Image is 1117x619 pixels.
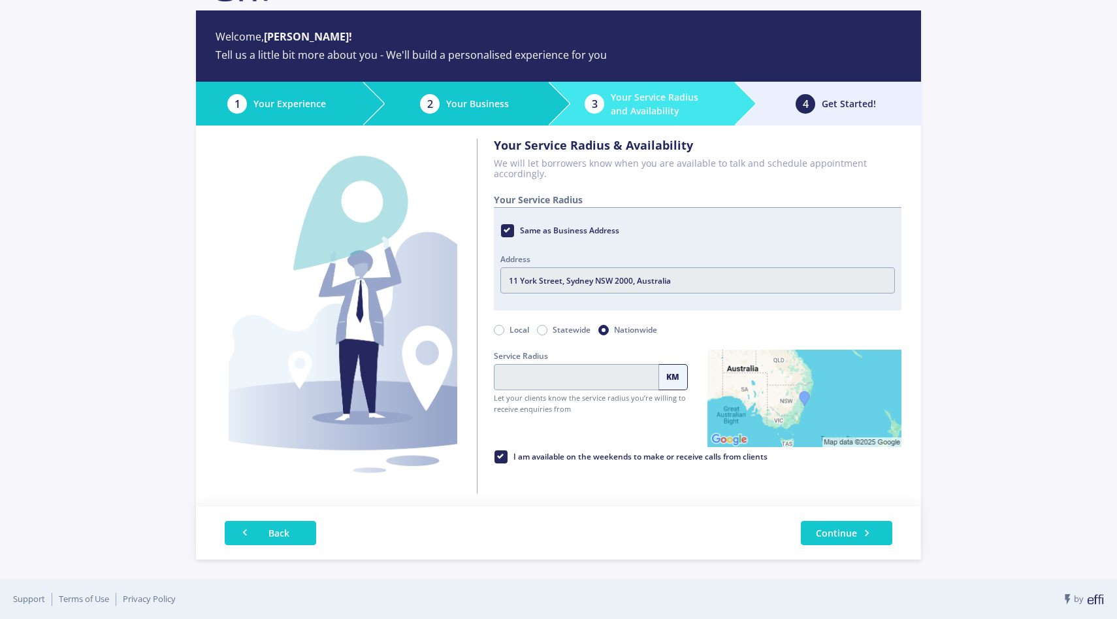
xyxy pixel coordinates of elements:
[801,521,892,545] button: Continue
[225,521,316,545] button: Back
[822,97,876,110] label: Get Started!
[585,94,604,114] div: 3
[510,322,529,337] label: Local
[446,97,509,110] label: Your Business
[1061,593,1104,606] span: by
[512,447,768,467] label: I am available on the weekends to make or receive calls from clients
[796,94,815,114] div: 4
[216,31,352,43] h4: Welcome,
[420,94,440,114] div: 2
[227,94,247,114] div: 1
[658,364,688,390] div: KM
[229,145,457,487] img: service_area.69eb1d1.png
[494,139,901,153] h3: Your Service Radius & Availability
[494,350,688,362] label: Service Radius
[123,593,176,605] a: Privacy Policy
[253,97,326,110] label: Your Experience
[13,593,45,605] a: Support
[494,158,901,180] h5: We will let borrowers know when you are available to talk and schedule appointment accordingly.
[553,322,591,337] label: Statewide
[519,221,619,241] label: Same as Business Address
[611,90,715,118] label: Your Service Radius and Availability
[494,193,583,206] label: Your Service Radius
[500,267,895,293] input: eg. 5/11 York Street, Sydney NSW 2000
[494,393,688,414] small: Let your clients know the service radius you’re willing to receive enquiries from
[707,350,901,447] img: staticmap
[264,29,352,44] b: [PERSON_NAME]!
[216,49,607,61] h3: Tell us a little bit more about you - We'll build a personalised experience for you
[59,593,109,605] a: Terms of Use
[614,322,657,337] label: Nationwide
[500,253,895,265] label: Address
